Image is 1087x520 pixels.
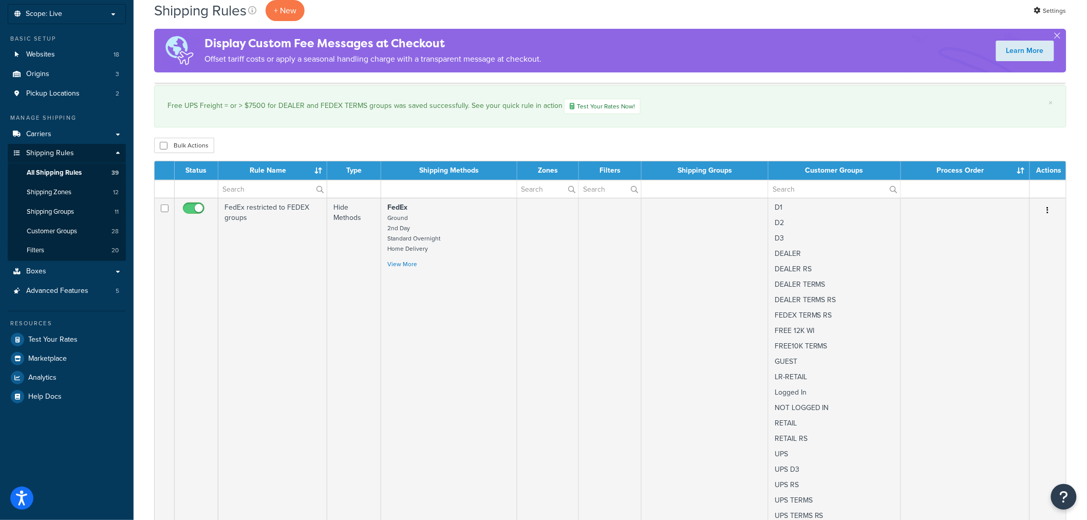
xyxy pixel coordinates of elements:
input: Search [517,180,579,198]
span: Carriers [26,130,51,139]
p: RETAIL [775,418,894,429]
p: GUEST [775,357,894,367]
span: Filters [27,246,44,255]
a: Shipping Rules [8,144,126,163]
li: Filters [8,241,126,260]
a: Origins 3 [8,65,126,84]
a: × [1049,99,1053,107]
li: Shipping Groups [8,202,126,221]
span: 28 [111,227,119,236]
img: duties-banner-06bc72dcb5fe05cb3f9472aba00be2ae8eb53ab6f0d8bb03d382ba314ac3c341.png [154,29,204,72]
p: DEALER [775,249,894,259]
span: 20 [111,246,119,255]
span: 12 [113,188,119,197]
input: Search [579,180,641,198]
button: Bulk Actions [154,138,214,153]
a: Test Your Rates Now! [564,99,641,114]
th: Actions [1030,161,1066,180]
p: D3 [775,233,894,244]
a: Filters 20 [8,241,126,260]
th: Shipping Groups [642,161,769,180]
a: Pickup Locations 2 [8,84,126,103]
th: Status [175,161,218,180]
span: Shipping Rules [26,149,74,158]
span: 18 [114,50,119,59]
li: Shipping Zones [8,183,126,202]
li: Origins [8,65,126,84]
span: Shipping Groups [27,208,74,216]
p: UPS TERMS [775,495,894,506]
span: Customer Groups [27,227,77,236]
span: All Shipping Rules [27,169,82,177]
a: Settings [1034,4,1066,18]
span: Marketplace [28,355,67,363]
li: Shipping Rules [8,144,126,261]
span: Pickup Locations [26,89,80,98]
a: View More [387,259,417,269]
li: Customer Groups [8,222,126,241]
li: Websites [8,45,126,64]
a: Marketplace [8,349,126,368]
a: Learn More [996,41,1054,61]
a: Carriers [8,125,126,144]
a: Websites 18 [8,45,126,64]
div: Free UPS Freight = or > $7500 for DEALER and FEDEX TERMS groups was saved successfully. See your ... [167,99,1053,114]
span: Advanced Features [26,287,88,295]
div: Basic Setup [8,34,126,43]
span: 3 [116,70,119,79]
li: Help Docs [8,387,126,406]
p: UPS [775,449,894,459]
span: Websites [26,50,55,59]
p: NOT LOGGED IN [775,403,894,413]
a: Analytics [8,368,126,387]
a: Test Your Rates [8,330,126,349]
span: Help Docs [28,393,62,401]
a: Advanced Features 5 [8,282,126,301]
span: Test Your Rates [28,336,78,344]
th: Type [327,161,381,180]
th: Rule Name : activate to sort column ascending [218,161,327,180]
p: DEALER TERMS RS [775,295,894,305]
li: Pickup Locations [8,84,126,103]
p: FREE10K TERMS [775,341,894,351]
small: Ground 2nd Day Standard Overnight Home Delivery [387,213,440,253]
button: Open Resource Center [1051,484,1077,510]
th: Shipping Methods [381,161,517,180]
div: Resources [8,319,126,328]
span: 2 [116,89,119,98]
span: 5 [116,287,119,295]
li: Advanced Features [8,282,126,301]
th: Filters [579,161,642,180]
span: Shipping Zones [27,188,71,197]
span: 39 [111,169,119,177]
p: DEALER TERMS [775,280,894,290]
p: Offset tariff costs or apply a seasonal handling charge with a transparent message at checkout. [204,52,541,66]
span: Scope: Live [26,10,62,18]
p: RETAIL RS [775,434,894,444]
p: UPS D3 [775,465,894,475]
p: LR-RETAIL [775,372,894,382]
span: Boxes [26,267,46,276]
a: Shipping Zones 12 [8,183,126,202]
a: Shipping Groups 11 [8,202,126,221]
p: UPS RS [775,480,894,490]
h1: Shipping Rules [154,1,247,21]
th: Process Order : activate to sort column ascending [901,161,1030,180]
span: 11 [115,208,119,216]
a: All Shipping Rules 39 [8,163,126,182]
p: DEALER RS [775,264,894,274]
th: Customer Groups [769,161,901,180]
strong: FedEx [387,202,407,213]
span: Origins [26,70,49,79]
input: Search [218,180,327,198]
p: FEDEX TERMS RS [775,310,894,321]
p: D2 [775,218,894,228]
h4: Display Custom Fee Messages at Checkout [204,35,541,52]
a: Boxes [8,262,126,281]
a: Customer Groups 28 [8,222,126,241]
